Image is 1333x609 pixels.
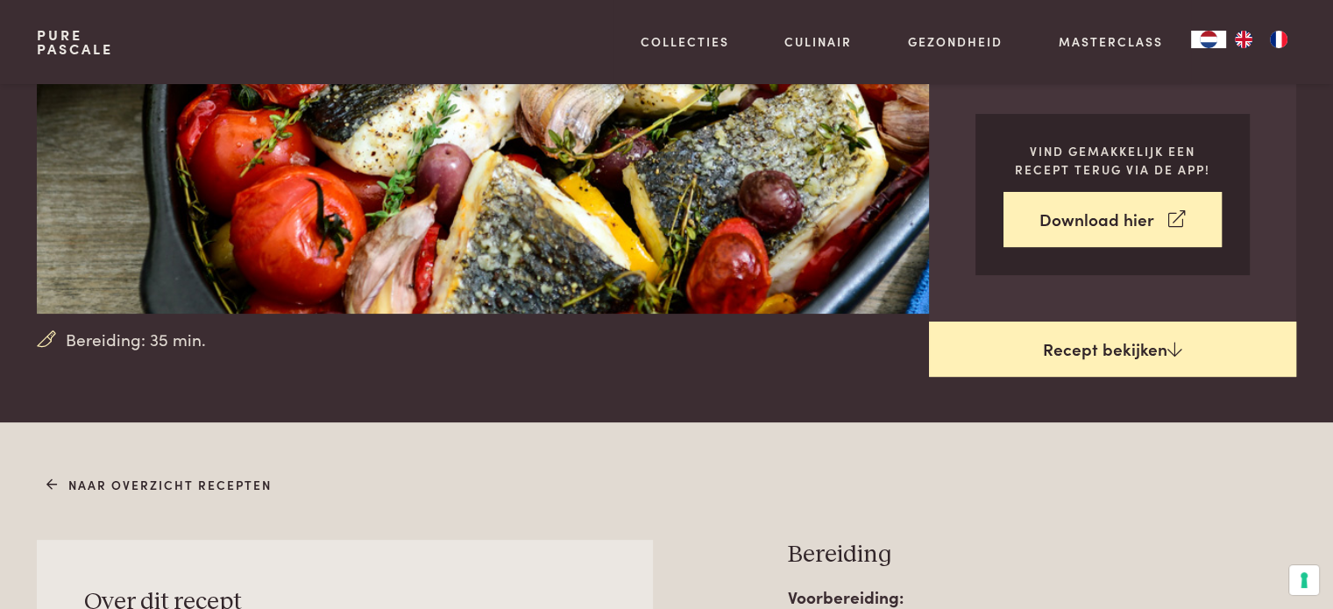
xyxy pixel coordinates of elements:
a: NL [1191,31,1226,48]
ul: Language list [1226,31,1296,48]
button: Uw voorkeuren voor toestemming voor trackingtechnologieën [1289,565,1319,595]
a: Recept bekijken [929,322,1296,378]
div: Language [1191,31,1226,48]
a: Download hier [1003,192,1222,247]
a: EN [1226,31,1261,48]
aside: Language selected: Nederlands [1191,31,1296,48]
a: PurePascale [37,28,113,56]
a: Gezondheid [908,32,1003,51]
p: Vind gemakkelijk een recept terug via de app! [1003,142,1222,178]
a: Naar overzicht recepten [46,476,272,494]
a: Masterclass [1059,32,1163,51]
a: Collecties [641,32,729,51]
span: Bereiding: 35 min. [66,327,206,352]
strong: Voorbereiding: [788,584,904,608]
a: Culinair [784,32,852,51]
a: FR [1261,31,1296,48]
h3: Bereiding [788,540,1296,570]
